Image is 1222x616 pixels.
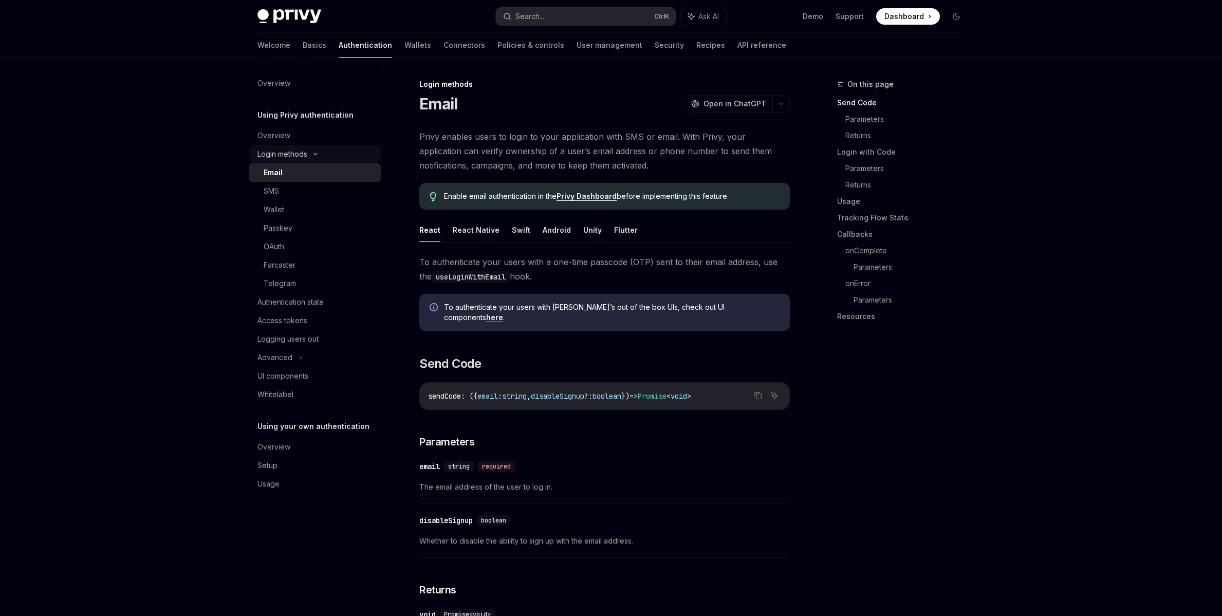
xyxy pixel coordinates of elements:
[803,11,823,22] a: Demo
[443,33,485,58] a: Connectors
[249,475,381,493] a: Usage
[751,389,765,402] button: Copy the contents from the code block
[527,391,531,401] span: ,
[257,441,290,453] div: Overview
[257,351,292,364] div: Advanced
[876,8,940,25] a: Dashboard
[593,391,621,401] span: boolean
[249,163,381,182] a: Email
[257,459,277,472] div: Setup
[845,111,973,127] a: Parameters
[257,333,319,345] div: Logging users out
[512,218,530,242] button: Swift
[543,218,571,242] button: Android
[257,77,290,89] div: Overview
[687,391,691,401] span: >
[249,237,381,256] a: OAuth
[303,33,326,58] a: Basics
[845,177,973,193] a: Returns
[257,388,293,401] div: Whitelabel
[249,367,381,385] a: UI components
[461,391,477,401] span: : ({
[684,95,772,113] button: Open in ChatGPT
[257,420,369,433] h5: Using your own authentication
[444,191,780,201] span: Enable email authentication in the before implementing this feature.
[666,391,671,401] span: <
[264,277,296,290] div: Telegram
[845,275,973,292] a: onError
[486,313,503,322] a: here
[584,391,593,401] span: ?:
[264,166,283,179] div: Email
[264,185,279,197] div: SMS
[837,308,973,325] a: Resources
[249,182,381,200] a: SMS
[257,9,321,24] img: dark logo
[614,218,638,242] button: Flutter
[515,10,544,23] div: Search...
[264,203,284,216] div: Wallet
[768,389,781,402] button: Ask AI
[448,462,470,471] span: string
[703,99,766,109] span: Open in ChatGPT
[837,210,973,226] a: Tracking Flow State
[249,219,381,237] a: Passkey
[836,11,864,22] a: Support
[671,391,687,401] span: void
[531,391,584,401] span: disableSignup
[249,274,381,293] a: Telegram
[264,259,295,271] div: Farcaster
[477,391,498,401] span: email
[621,391,629,401] span: })
[496,7,676,26] button: Search...CtrlK
[430,192,437,201] svg: Tip
[419,435,474,449] span: Parameters
[257,370,308,382] div: UI components
[837,226,973,242] a: Callbacks
[845,242,973,259] a: onComplete
[845,160,973,177] a: Parameters
[257,33,290,58] a: Welcome
[737,33,786,58] a: API reference
[419,535,790,547] span: Whether to disable the ability to sign up with the email address.
[264,240,284,253] div: OAuth
[339,33,392,58] a: Authentication
[497,33,564,58] a: Policies & controls
[257,129,290,142] div: Overview
[837,193,973,210] a: Usage
[257,148,307,160] div: Login methods
[432,271,510,283] code: useLoginWithEmail
[264,222,292,234] div: Passkey
[854,259,973,275] a: Parameters
[453,218,499,242] button: React Native
[249,126,381,145] a: Overview
[249,74,381,92] a: Overview
[249,200,381,219] a: Wallet
[557,192,617,201] a: Privy Dashboard
[249,438,381,456] a: Overview
[498,391,502,401] span: :
[655,33,684,58] a: Security
[948,8,965,25] button: Toggle dark mode
[638,391,666,401] span: Promise
[502,391,527,401] span: string
[404,33,431,58] a: Wallets
[249,456,381,475] a: Setup
[419,356,482,372] span: Send Code
[249,256,381,274] a: Farcaster
[428,391,461,401] span: sendCode
[884,11,924,22] span: Dashboard
[681,7,726,26] button: Ask AI
[837,144,973,160] a: Login with Code
[257,296,324,308] div: Authentication state
[444,302,780,323] span: To authenticate your users with [PERSON_NAME]’s out of the box UIs, check out UI components .
[419,481,790,493] span: The email address of the user to log in.
[249,293,381,311] a: Authentication state
[419,255,790,284] span: To authenticate your users with a one-time passcode (OTP) sent to their email address, use the hook.
[249,330,381,348] a: Logging users out
[257,109,354,121] h5: Using Privy authentication
[419,583,456,597] span: Returns
[419,95,457,113] h1: Email
[257,478,280,490] div: Usage
[698,11,719,22] span: Ask AI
